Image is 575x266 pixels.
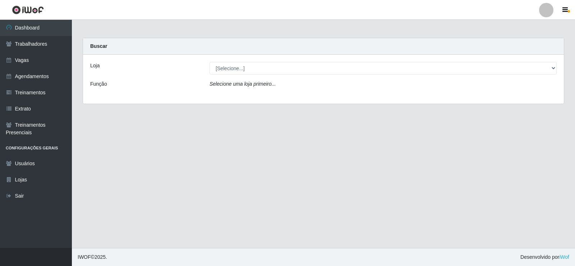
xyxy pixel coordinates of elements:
span: IWOF [78,254,91,260]
img: CoreUI Logo [12,5,44,14]
label: Função [90,80,107,88]
strong: Buscar [90,43,107,49]
a: iWof [559,254,569,260]
span: © 2025 . [78,253,107,261]
i: Selecione uma loja primeiro... [210,81,276,87]
label: Loja [90,62,100,69]
span: Desenvolvido por [520,253,569,261]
